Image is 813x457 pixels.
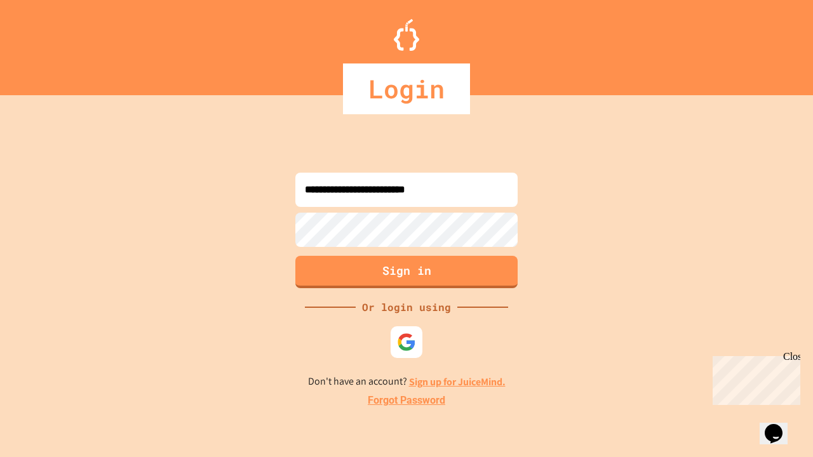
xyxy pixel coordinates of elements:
p: Don't have an account? [308,374,506,390]
div: Chat with us now!Close [5,5,88,81]
img: google-icon.svg [397,333,416,352]
iframe: chat widget [760,406,800,444]
a: Forgot Password [368,393,445,408]
button: Sign in [295,256,518,288]
a: Sign up for JuiceMind. [409,375,506,388]
img: Logo.svg [394,19,419,51]
div: Login [343,63,470,114]
div: Or login using [356,300,457,315]
iframe: chat widget [708,351,800,405]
